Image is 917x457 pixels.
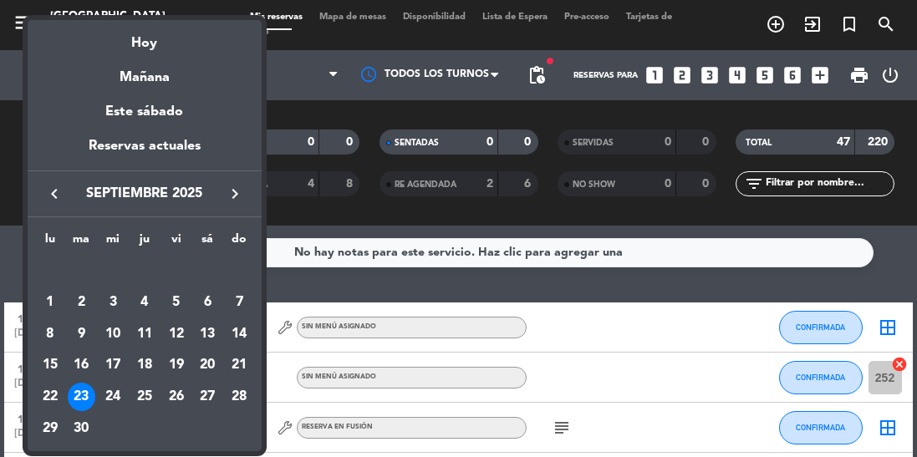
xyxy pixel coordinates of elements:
[225,351,253,379] div: 21
[162,288,191,317] div: 5
[129,381,160,413] td: 25 de septiembre de 2025
[129,350,160,382] td: 18 de septiembre de 2025
[68,383,96,411] div: 23
[162,383,191,411] div: 26
[160,350,192,382] td: 19 de septiembre de 2025
[28,54,262,89] div: Mañana
[191,230,223,256] th: sábado
[130,351,159,379] div: 18
[223,230,255,256] th: domingo
[160,381,192,413] td: 26 de septiembre de 2025
[130,383,159,411] div: 25
[66,350,98,382] td: 16 de septiembre de 2025
[191,350,223,382] td: 20 de septiembre de 2025
[223,287,255,318] td: 7 de septiembre de 2025
[191,318,223,350] td: 13 de septiembre de 2025
[97,381,129,413] td: 24 de septiembre de 2025
[39,183,69,205] button: keyboard_arrow_left
[99,288,127,317] div: 3
[36,320,64,348] div: 8
[66,318,98,350] td: 9 de septiembre de 2025
[130,288,159,317] div: 4
[191,381,223,413] td: 27 de septiembre de 2025
[66,287,98,318] td: 2 de septiembre de 2025
[97,318,129,350] td: 10 de septiembre de 2025
[223,350,255,382] td: 21 de septiembre de 2025
[66,230,98,256] th: martes
[223,318,255,350] td: 14 de septiembre de 2025
[129,318,160,350] td: 11 de septiembre de 2025
[36,414,64,443] div: 29
[225,288,253,317] div: 7
[66,381,98,413] td: 23 de septiembre de 2025
[225,184,245,204] i: keyboard_arrow_right
[66,413,98,444] td: 30 de septiembre de 2025
[99,383,127,411] div: 24
[68,414,96,443] div: 30
[34,381,66,413] td: 22 de septiembre de 2025
[44,184,64,204] i: keyboard_arrow_left
[225,320,253,348] div: 14
[68,351,96,379] div: 16
[28,89,262,135] div: Este sábado
[68,288,96,317] div: 2
[36,383,64,411] div: 22
[28,135,262,170] div: Reservas actuales
[130,320,159,348] div: 11
[225,383,253,411] div: 28
[34,318,66,350] td: 8 de septiembre de 2025
[160,230,192,256] th: viernes
[160,318,192,350] td: 12 de septiembre de 2025
[99,351,127,379] div: 17
[220,183,250,205] button: keyboard_arrow_right
[162,351,191,379] div: 19
[99,320,127,348] div: 10
[223,381,255,413] td: 28 de septiembre de 2025
[193,320,222,348] div: 13
[129,230,160,256] th: jueves
[34,350,66,382] td: 15 de septiembre de 2025
[191,287,223,318] td: 6 de septiembre de 2025
[97,230,129,256] th: miércoles
[34,287,66,318] td: 1 de septiembre de 2025
[68,320,96,348] div: 9
[36,351,64,379] div: 15
[28,20,262,54] div: Hoy
[69,183,220,205] span: septiembre 2025
[129,287,160,318] td: 4 de septiembre de 2025
[193,288,222,317] div: 6
[97,287,129,318] td: 3 de septiembre de 2025
[36,288,64,317] div: 1
[193,383,222,411] div: 27
[97,350,129,382] td: 17 de septiembre de 2025
[34,256,255,287] td: SEP.
[34,413,66,444] td: 29 de septiembre de 2025
[160,287,192,318] td: 5 de septiembre de 2025
[34,230,66,256] th: lunes
[162,320,191,348] div: 12
[193,351,222,379] div: 20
